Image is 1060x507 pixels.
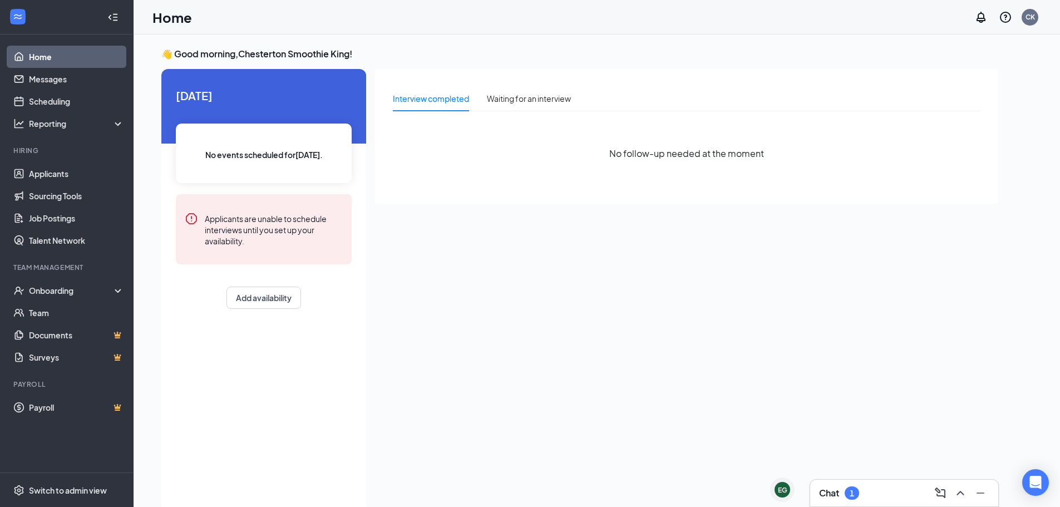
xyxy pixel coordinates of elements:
[161,48,998,60] h3: 👋 Good morning, Chesterton Smoothie King !
[29,118,125,129] div: Reporting
[974,11,988,24] svg: Notifications
[13,285,24,296] svg: UserCheck
[152,8,192,27] h1: Home
[13,263,122,272] div: Team Management
[974,486,987,500] svg: Minimize
[205,212,343,247] div: Applicants are unable to schedule interviews until you set up your availability.
[176,87,352,104] span: [DATE]
[13,380,122,389] div: Payroll
[205,149,323,161] span: No events scheduled for [DATE] .
[972,484,989,502] button: Minimize
[107,12,119,23] svg: Collapse
[29,163,124,185] a: Applicants
[29,229,124,252] a: Talent Network
[29,68,124,90] a: Messages
[29,46,124,68] a: Home
[29,185,124,207] a: Sourcing Tools
[1026,12,1035,22] div: CK
[29,207,124,229] a: Job Postings
[487,92,571,105] div: Waiting for an interview
[29,324,124,346] a: DocumentsCrown
[29,90,124,112] a: Scheduling
[29,285,115,296] div: Onboarding
[13,485,24,496] svg: Settings
[29,396,124,419] a: PayrollCrown
[12,11,23,22] svg: WorkstreamLogo
[934,486,947,500] svg: ComposeMessage
[609,146,764,160] span: No follow-up needed at the moment
[999,11,1012,24] svg: QuestionInfo
[29,302,124,324] a: Team
[226,287,301,309] button: Add availability
[951,484,969,502] button: ChevronUp
[954,486,967,500] svg: ChevronUp
[13,118,24,129] svg: Analysis
[931,484,949,502] button: ComposeMessage
[13,146,122,155] div: Hiring
[393,92,469,105] div: Interview completed
[850,489,854,498] div: 1
[1022,469,1049,496] div: Open Intercom Messenger
[29,485,107,496] div: Switch to admin view
[819,487,839,499] h3: Chat
[29,346,124,368] a: SurveysCrown
[185,212,198,225] svg: Error
[778,485,787,495] div: EG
